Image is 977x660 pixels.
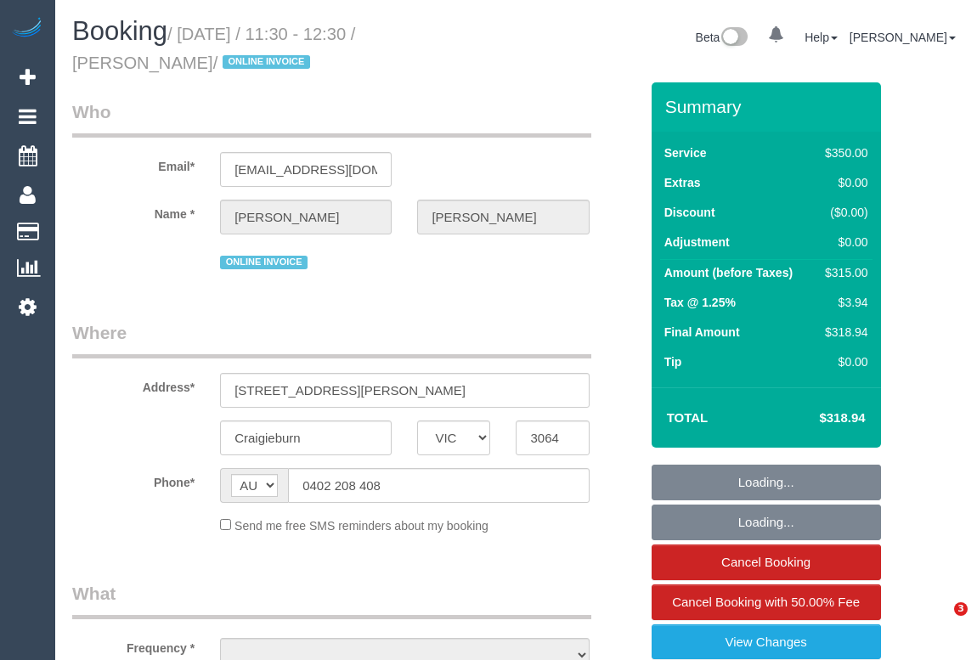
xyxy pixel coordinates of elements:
div: $350.00 [818,144,867,161]
span: ONLINE INVOICE [220,256,308,269]
div: $315.00 [818,264,867,281]
input: Suburb* [220,420,392,455]
span: Cancel Booking with 50.00% Fee [672,595,860,609]
label: Discount [664,204,715,221]
a: View Changes [652,624,881,660]
span: Send me free SMS reminders about my booking [234,519,488,533]
label: Adjustment [664,234,730,251]
span: Booking [72,16,167,46]
a: Cancel Booking with 50.00% Fee [652,584,881,620]
strong: Total [667,410,709,425]
img: Automaid Logo [10,17,44,41]
small: / [DATE] / 11:30 - 12:30 / [PERSON_NAME] [72,25,355,72]
div: $3.94 [818,294,867,311]
span: / [213,54,315,72]
div: $0.00 [818,353,867,370]
input: First Name* [220,200,392,234]
label: Phone* [59,468,207,491]
img: New interface [720,27,748,49]
iframe: Intercom live chat [919,602,960,643]
label: Final Amount [664,324,740,341]
h3: Summary [665,97,873,116]
label: Name * [59,200,207,223]
div: $0.00 [818,234,867,251]
input: Last Name* [417,200,589,234]
label: Extras [664,174,701,191]
label: Tax @ 1.25% [664,294,736,311]
a: Help [805,31,838,44]
legend: What [72,581,591,619]
label: Frequency * [59,634,207,657]
div: ($0.00) [818,204,867,221]
legend: Where [72,320,591,358]
span: 3 [954,602,968,616]
div: $0.00 [818,174,867,191]
span: ONLINE INVOICE [223,55,310,69]
a: Cancel Booking [652,544,881,580]
input: Email* [220,152,392,187]
label: Service [664,144,707,161]
a: Beta [696,31,748,44]
label: Address* [59,373,207,396]
legend: Who [72,99,591,138]
a: [PERSON_NAME] [850,31,956,44]
label: Tip [664,353,682,370]
h4: $318.94 [768,411,865,426]
div: $318.94 [818,324,867,341]
input: Post Code* [516,420,589,455]
input: Phone* [288,468,589,503]
label: Email* [59,152,207,175]
label: Amount (before Taxes) [664,264,793,281]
